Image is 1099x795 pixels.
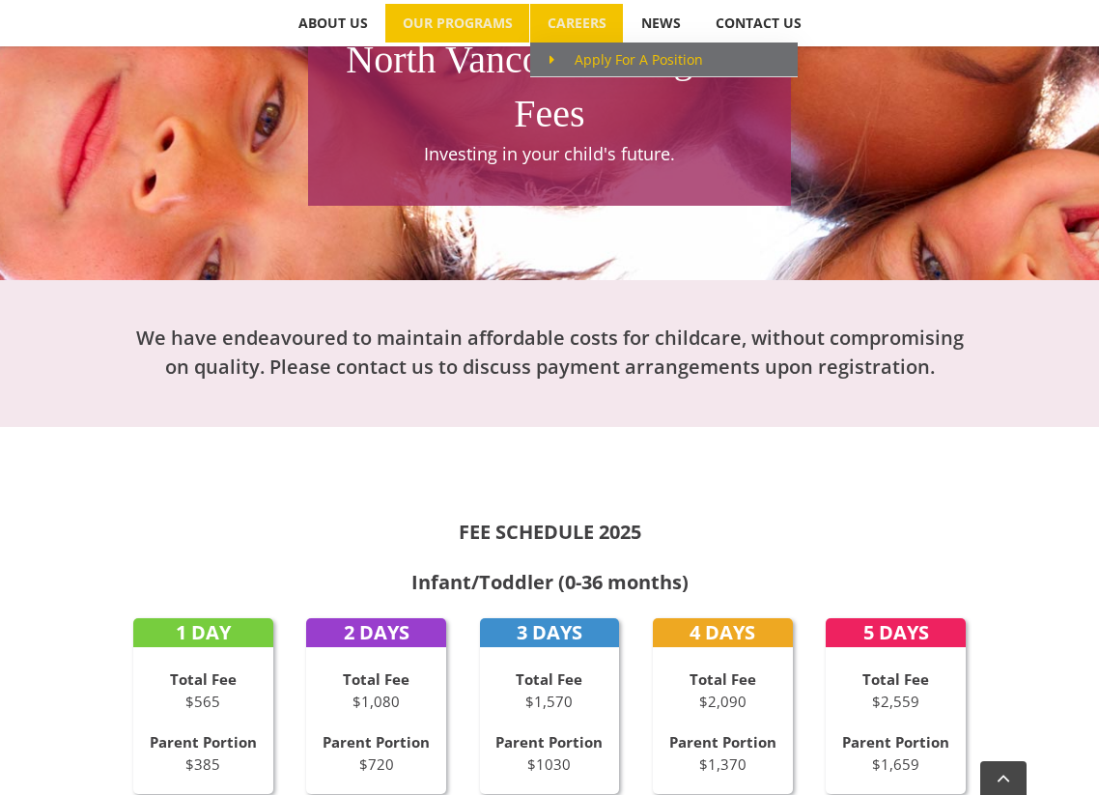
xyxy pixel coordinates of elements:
[281,4,384,43] a: ABOUT US
[133,668,273,712] p: $565
[323,732,430,752] strong: Parent Portion
[385,4,529,43] a: OUR PROGRAMS
[403,16,513,30] span: OUR PROGRAMS
[690,669,756,689] strong: Total Fee
[318,33,781,141] h1: North Vancouver Program Fees
[306,731,446,775] p: $720
[690,619,755,645] strong: 4 DAYS
[716,16,802,30] span: CONTACT US
[641,16,681,30] span: NEWS
[826,668,966,712] p: $2,559
[495,732,603,752] strong: Parent Portion
[669,732,776,752] strong: Parent Portion
[653,668,793,712] p: $2,090
[411,569,689,595] strong: Infant/Toddler (0-36 months)
[517,619,582,645] strong: 3 DAYS
[459,519,641,545] strong: FEE SCHEDULE 2025
[624,4,697,43] a: NEWS
[698,4,818,43] a: CONTACT US
[306,668,446,712] p: $1,080
[826,731,966,775] p: $1,659
[318,141,781,167] p: Investing in your child's future.
[548,16,606,30] span: CAREERS
[530,4,623,43] a: CAREERS
[150,732,257,752] strong: Parent Portion
[653,731,793,775] p: $1,370
[530,43,798,77] a: Apply For A Position
[133,324,966,382] h2: We have endeavoured to maintain affordable costs for childcare, without compromising on quality. ...
[170,669,237,689] strong: Total Fee
[516,669,582,689] strong: Total Fee
[842,732,949,752] strong: Parent Portion
[480,668,620,712] p: $1,570
[298,16,368,30] span: ABOUT US
[863,619,929,645] strong: 5 DAYS
[343,669,409,689] strong: Total Fee
[176,619,231,645] strong: 1 DAY
[344,619,409,645] strong: 2 DAYS
[480,731,620,775] p: $1030
[862,669,929,689] strong: Total Fee
[549,50,703,69] span: Apply For A Position
[133,731,273,775] p: $385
